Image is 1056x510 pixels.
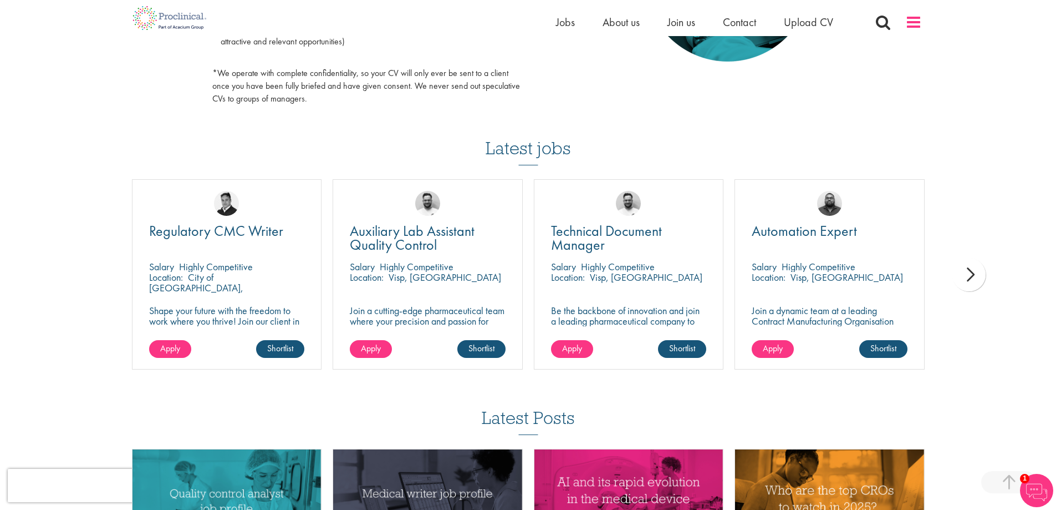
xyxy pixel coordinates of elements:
p: Join a dynamic team at a leading Contract Manufacturing Organisation (CMO) and contribute to grou... [752,305,907,358]
a: Technical Document Manager [551,224,707,252]
span: Salary [149,260,174,273]
h3: Latest jobs [486,111,571,165]
span: Location: [149,271,183,284]
span: Location: [752,271,785,284]
p: Highly Competitive [782,260,855,273]
a: Auxiliary Lab Assistant Quality Control [350,224,506,252]
a: Shortlist [457,340,506,358]
img: Chatbot [1020,474,1053,507]
p: Visp, [GEOGRAPHIC_DATA] [389,271,501,284]
a: Automation Expert [752,224,907,238]
span: Technical Document Manager [551,221,662,254]
a: Jobs [556,15,575,29]
span: Salary [752,260,777,273]
p: Highly Competitive [380,260,453,273]
span: Apply [160,342,180,354]
img: Emile De Beer [616,191,641,216]
a: Apply [752,340,794,358]
a: Apply [350,340,392,358]
a: Upload CV [784,15,833,29]
span: Apply [562,342,582,354]
p: *We operate with complete confidentiality, so your CV will only ever be sent to a client once you... [212,67,520,105]
a: Contact [723,15,756,29]
span: Salary [350,260,375,273]
a: Apply [551,340,593,358]
p: Highly Competitive [179,260,253,273]
span: Apply [763,342,783,354]
iframe: reCAPTCHA [8,469,150,502]
img: Peter Duvall [214,191,239,216]
p: City of [GEOGRAPHIC_DATA], [GEOGRAPHIC_DATA] [149,271,243,305]
p: Join a cutting-edge pharmaceutical team where your precision and passion for quality will help sh... [350,305,506,347]
p: Visp, [GEOGRAPHIC_DATA] [790,271,903,284]
p: Highly Competitive [581,260,655,273]
span: Location: [551,271,585,284]
div: next [952,258,986,291]
span: Salary [551,260,576,273]
span: Regulatory CMC Writer [149,221,283,240]
a: Shortlist [256,340,304,358]
a: Shortlist [859,340,907,358]
span: 1 [1020,474,1029,483]
span: Auxiliary Lab Assistant Quality Control [350,221,475,254]
span: Automation Expert [752,221,857,240]
h3: Latest Posts [482,408,575,435]
a: About us [603,15,640,29]
span: Location: [350,271,384,284]
img: Emile De Beer [415,191,440,216]
img: Ashley Bennett [817,191,842,216]
a: Join us [667,15,695,29]
span: Apply [361,342,381,354]
a: Regulatory CMC Writer [149,224,305,238]
a: Shortlist [658,340,706,358]
a: Apply [149,340,191,358]
p: Be the backbone of innovation and join a leading pharmaceutical company to help keep life-changin... [551,305,707,347]
p: Shape your future with the freedom to work where you thrive! Join our client in this fully remote... [149,305,305,337]
p: Visp, [GEOGRAPHIC_DATA] [590,271,702,284]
